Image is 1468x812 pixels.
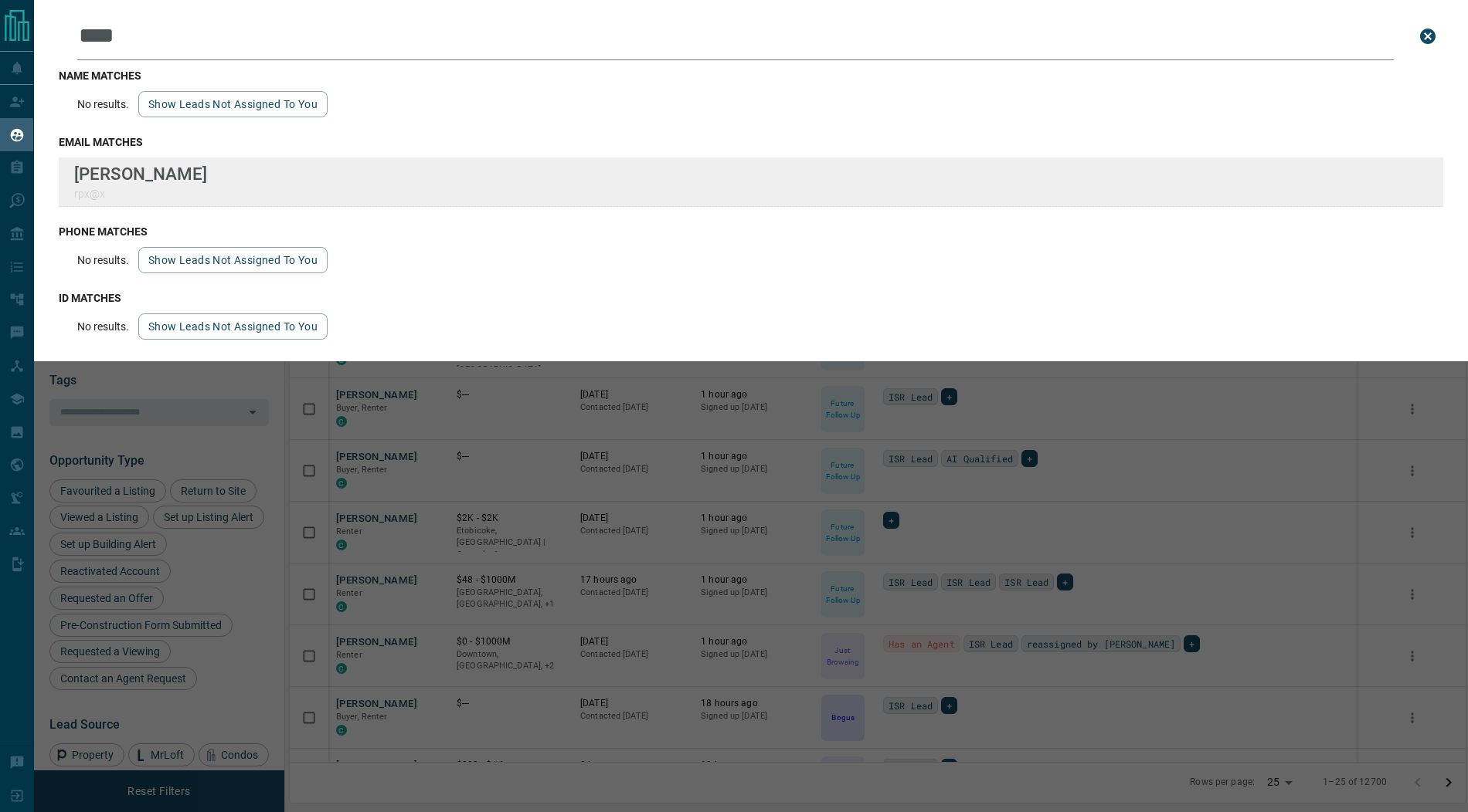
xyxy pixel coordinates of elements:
p: [PERSON_NAME] [74,164,207,184]
h3: name matches [59,69,1443,82]
p: No results. [77,320,129,333]
p: rpx@x [74,188,207,200]
p: No results. [77,254,129,266]
h3: phone matches [59,225,1443,238]
button: close search bar [1412,21,1443,52]
p: No results. [77,98,129,110]
button: show leads not assigned to you [138,91,328,117]
h3: id matches [59,292,1443,304]
button: show leads not assigned to you [138,313,328,340]
h3: email matches [59,136,1443,148]
button: show leads not assigned to you [138,247,328,273]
